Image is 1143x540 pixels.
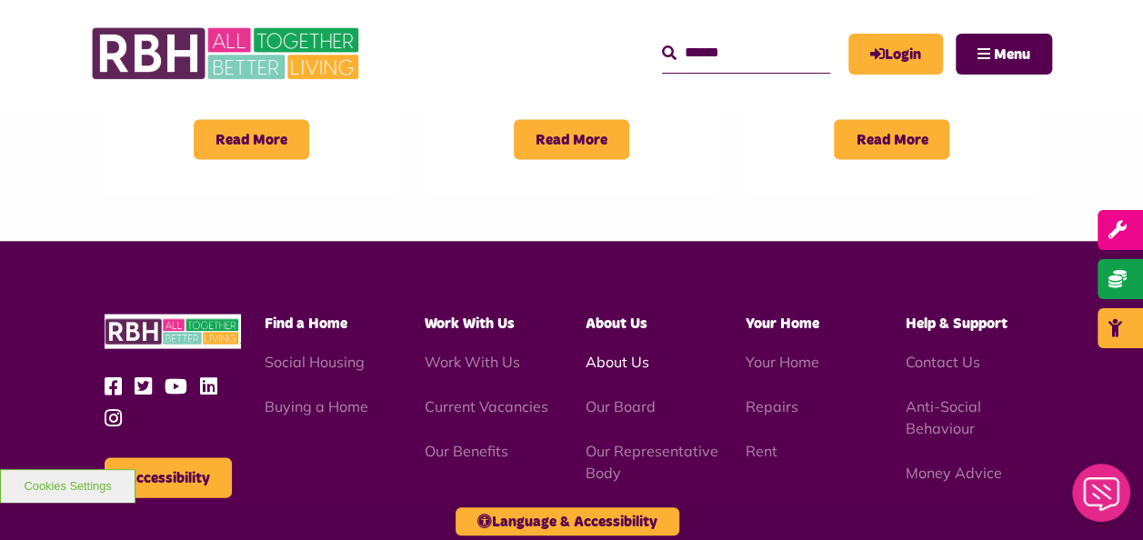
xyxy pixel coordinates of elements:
[746,352,819,370] a: Your Home
[425,396,548,415] a: Current Vacancies
[585,315,647,330] span: About Us
[105,457,232,497] button: Accessibility
[425,315,515,330] span: Work With Us
[194,119,309,159] span: Read More
[425,441,508,459] a: Our Benefits
[662,34,830,73] input: Search
[746,441,777,459] a: Rent
[746,315,819,330] span: Your Home
[585,396,655,415] a: Our Board
[265,396,368,415] a: Buying a Home
[91,18,364,89] img: RBH
[265,352,365,370] a: Social Housing - open in a new tab
[265,315,347,330] span: Find a Home
[848,34,943,75] a: MyRBH
[585,441,717,481] a: Our Representative Body
[994,47,1030,62] span: Menu
[456,507,679,535] button: Language & Accessibility
[514,119,629,159] span: Read More
[1061,458,1143,540] iframe: Netcall Web Assistant for live chat
[906,352,980,370] a: Contact Us
[585,352,648,370] a: About Us
[746,396,798,415] a: Repairs
[906,396,981,436] a: Anti-Social Behaviour
[956,34,1052,75] button: Navigation
[906,315,1008,330] span: Help & Support
[105,314,241,349] img: RBH
[425,352,520,370] a: Work With Us
[834,119,949,159] span: Read More
[906,463,1002,481] a: Money Advice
